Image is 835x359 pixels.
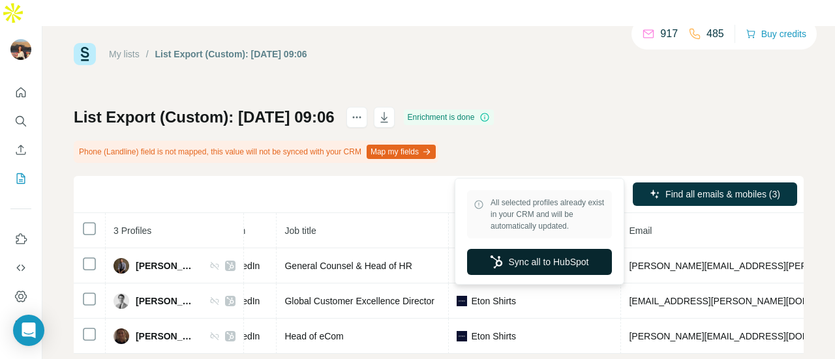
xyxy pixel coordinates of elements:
[746,25,806,43] button: Buy credits
[457,331,467,341] img: company-logo
[10,227,31,251] button: Use Surfe on LinkedIn
[467,249,612,275] button: Sync all to HubSpot
[10,167,31,190] button: My lists
[146,48,149,61] li: /
[284,331,343,341] span: Head of eCom
[404,109,494,125] div: Enrichment is done
[10,109,31,133] button: Search
[114,293,129,309] img: Avatar
[136,294,196,308] span: [PERSON_NAME]
[10,39,31,60] img: Avatar
[284,225,316,236] span: Job title
[114,258,129,274] img: Avatar
[10,256,31,280] button: Use Surfe API
[10,81,31,104] button: Quick start
[491,197,605,232] span: All selected profiles already exist in your CRM and will be automatically updated.
[629,225,652,236] span: Email
[457,296,467,306] img: company-logo
[706,26,724,42] p: 485
[10,285,31,308] button: Dashboard
[367,145,436,159] button: Map my fields
[136,259,196,272] span: [PERSON_NAME]
[10,138,31,162] button: Enrich CSV
[109,49,140,59] a: My lists
[155,48,307,61] div: List Export (Custom): [DATE] 09:06
[114,225,151,236] span: 3 Profiles
[471,330,515,343] span: Eton Shirts
[74,43,96,65] img: Surfe Logo
[74,141,438,163] div: Phone (Landline) field is not mapped, this value will not be synced with your CRM
[633,182,797,206] button: Find all emails & mobiles (3)
[10,313,31,337] button: Feedback
[665,188,780,201] span: Find all emails & mobiles (3)
[346,107,367,128] button: actions
[471,294,515,308] span: Eton Shirts
[136,330,197,343] span: [PERSON_NAME]
[13,315,44,346] div: Open Intercom Messenger
[284,296,434,306] span: Global Customer Excellence Director
[284,261,412,271] span: General Counsel & Head of HR
[74,107,335,128] h1: List Export (Custom): [DATE] 09:06
[660,26,678,42] p: 917
[114,328,129,344] img: Avatar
